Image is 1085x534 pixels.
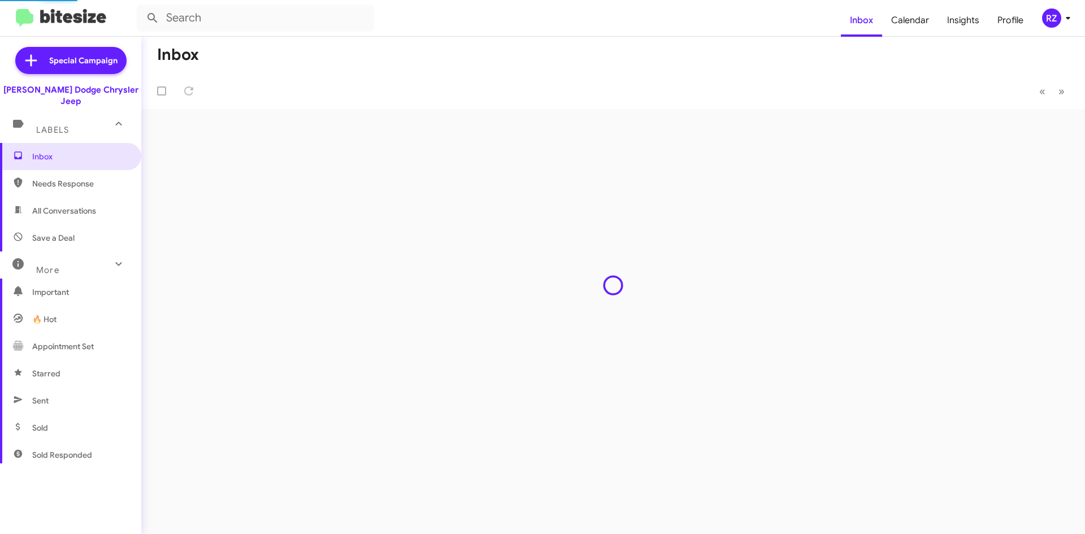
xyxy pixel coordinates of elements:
[938,4,988,37] a: Insights
[1058,84,1065,98] span: »
[32,232,75,244] span: Save a Deal
[1033,80,1071,103] nav: Page navigation example
[1052,80,1071,103] button: Next
[882,4,938,37] a: Calendar
[36,125,69,135] span: Labels
[32,395,49,406] span: Sent
[15,47,127,74] a: Special Campaign
[32,314,57,325] span: 🔥 Hot
[841,4,882,37] a: Inbox
[137,5,374,32] input: Search
[32,341,94,352] span: Appointment Set
[157,46,199,64] h1: Inbox
[1032,80,1052,103] button: Previous
[988,4,1032,37] a: Profile
[32,449,92,461] span: Sold Responded
[36,265,59,275] span: More
[32,368,60,379] span: Starred
[32,422,48,433] span: Sold
[1039,84,1045,98] span: «
[32,286,128,298] span: Important
[32,205,96,216] span: All Conversations
[32,151,128,162] span: Inbox
[49,55,118,66] span: Special Campaign
[1032,8,1073,28] button: RZ
[1042,8,1061,28] div: RZ
[32,178,128,189] span: Needs Response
